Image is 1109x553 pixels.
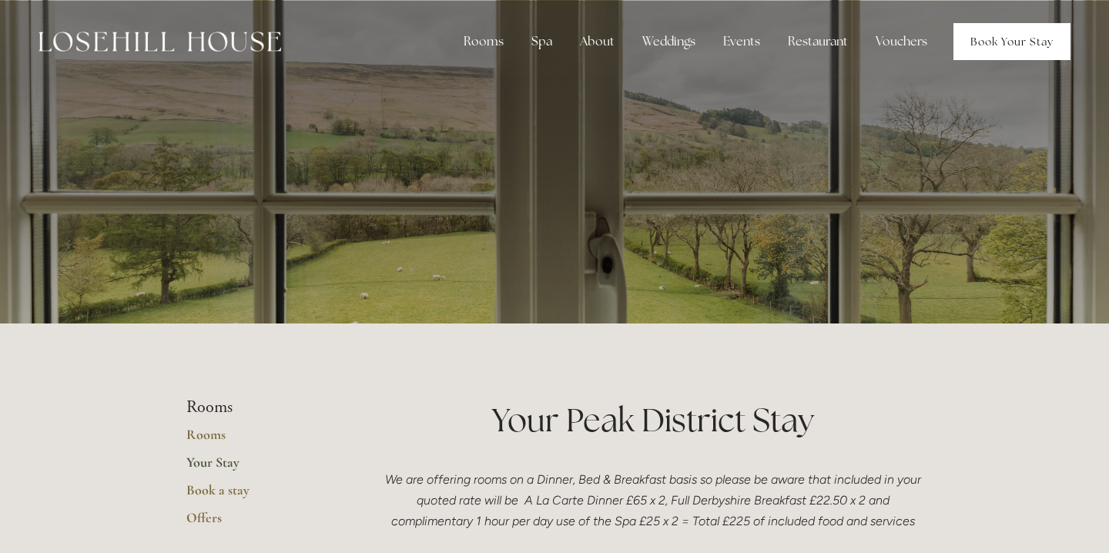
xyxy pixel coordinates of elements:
li: Rooms [186,397,333,417]
a: Your Stay [186,454,333,481]
a: Book Your Stay [953,23,1070,60]
div: Weddings [630,26,708,57]
div: Rooms [451,26,516,57]
h1: Your Peak District Stay [383,397,923,443]
a: Rooms [186,426,333,454]
div: About [568,26,627,57]
img: Losehill House [39,32,281,52]
div: Spa [519,26,565,57]
a: Book a stay [186,481,333,509]
a: Vouchers [863,26,940,57]
a: Offers [186,509,333,537]
em: We are offering rooms on a Dinner, Bed & Breakfast basis so please be aware that included in your... [385,472,924,528]
div: Events [711,26,772,57]
div: Restaurant [776,26,860,57]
